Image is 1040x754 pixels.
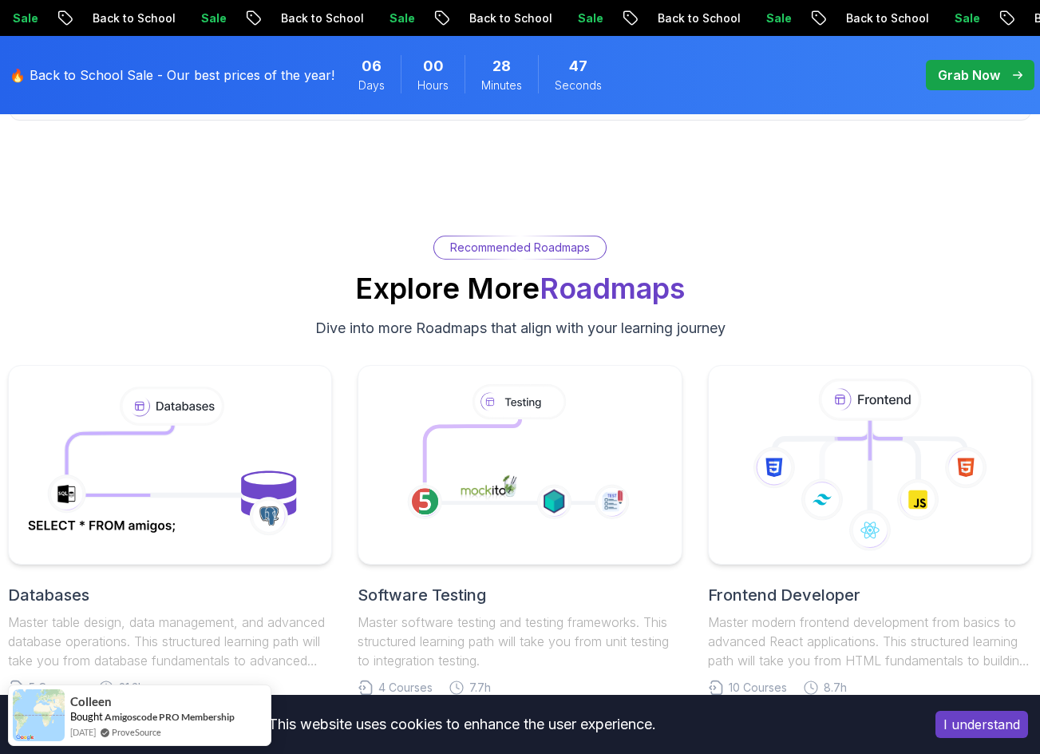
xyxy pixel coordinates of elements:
[70,695,112,708] span: Colleen
[753,10,805,26] p: Sale
[942,10,993,26] p: Sale
[315,317,726,339] p: Dive into more Roadmaps that align with your learning journey
[8,613,332,670] p: Master table design, data management, and advanced database operations. This structured learning ...
[268,10,377,26] p: Back to School
[555,77,602,93] span: Seconds
[119,680,144,696] span: 21.3h
[378,680,433,696] span: 4 Courses
[112,725,161,739] a: ProveSource
[708,584,1032,606] h2: Frontend Developer
[935,711,1028,738] button: Accept cookies
[481,77,522,93] span: Minutes
[417,77,449,93] span: Hours
[645,10,753,26] p: Back to School
[355,272,685,304] h2: Explore More
[362,55,382,77] span: 6 Days
[938,65,1000,85] p: Grab Now
[729,680,787,696] span: 10 Courses
[10,65,334,85] p: 🔥 Back to School Sale - Our best prices of the year!
[358,365,682,696] a: Software TestingMaster software testing and testing frameworks. This structured learning path wil...
[188,10,239,26] p: Sale
[492,55,511,77] span: 28 Minutes
[708,613,1032,670] p: Master modern frontend development from basics to advanced React applications. This structured le...
[29,680,82,696] span: 5 Courses
[540,271,685,306] span: Roadmaps
[70,725,96,739] span: [DATE]
[833,10,942,26] p: Back to School
[423,55,444,77] span: 0 Hours
[569,55,587,77] span: 47 Seconds
[708,365,1032,696] a: Frontend DeveloperMaster modern frontend development from basics to advanced React applications. ...
[824,680,847,696] span: 8.7h
[8,584,332,606] h2: Databases
[565,10,616,26] p: Sale
[70,710,103,723] span: Bought
[105,711,235,723] a: Amigoscode PRO Membership
[469,680,491,696] span: 7.7h
[12,707,911,742] div: This website uses cookies to enhance the user experience.
[358,584,682,606] h2: Software Testing
[457,10,565,26] p: Back to School
[80,10,188,26] p: Back to School
[13,689,65,741] img: provesource social proof notification image
[8,365,332,696] a: DatabasesMaster table design, data management, and advanced database operations. This structured ...
[450,240,590,256] p: Recommended Roadmaps
[377,10,428,26] p: Sale
[358,613,682,670] p: Master software testing and testing frameworks. This structured learning path will take you from ...
[358,77,385,93] span: Days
